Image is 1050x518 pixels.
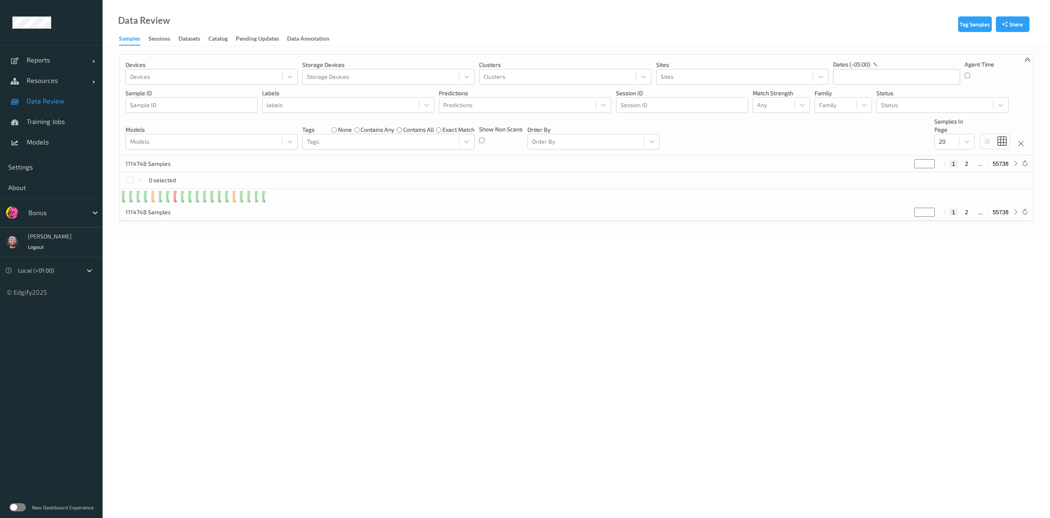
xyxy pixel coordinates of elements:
[527,126,660,134] p: Order By
[236,33,287,45] a: Pending Updates
[443,126,475,134] label: exact match
[479,125,523,133] p: Show Non Scans
[753,89,810,97] p: Match Strength
[656,61,829,69] p: Sites
[934,117,975,134] p: Samples In Page
[990,160,1011,167] button: 55738
[302,61,475,69] p: Storage Devices
[287,34,329,45] div: Data Annotation
[990,209,1011,216] button: 55738
[126,160,187,168] p: 1114748 Samples
[178,33,208,45] a: Datasets
[148,33,178,45] a: Sessions
[262,89,434,97] p: labels
[815,89,872,97] p: Family
[126,126,298,134] p: Models
[118,16,170,25] div: Data Review
[236,34,279,45] div: Pending Updates
[302,126,315,134] p: Tags
[958,16,992,32] button: Tag Samples
[950,160,958,167] button: 1
[996,16,1029,32] button: Share
[965,60,994,69] p: Agent Time
[975,209,985,216] button: ...
[963,209,971,216] button: 2
[178,34,200,45] div: Datasets
[126,61,298,69] p: Devices
[963,160,971,167] button: 2
[616,89,748,97] p: Session ID
[126,89,258,97] p: Sample ID
[148,34,170,45] div: Sessions
[119,34,140,46] div: Samples
[208,34,228,45] div: Catalog
[287,33,338,45] a: Data Annotation
[833,60,870,69] p: dates (-05:00)
[439,89,611,97] p: Predictions
[479,61,651,69] p: Clusters
[950,209,958,216] button: 1
[975,160,985,167] button: ...
[338,126,352,134] label: none
[126,208,187,216] p: 1114748 Samples
[877,89,1009,97] p: Status
[208,33,236,45] a: Catalog
[149,176,176,184] p: 0 selected
[361,126,394,134] label: contains any
[119,33,148,46] a: Samples
[403,126,434,134] label: contains all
